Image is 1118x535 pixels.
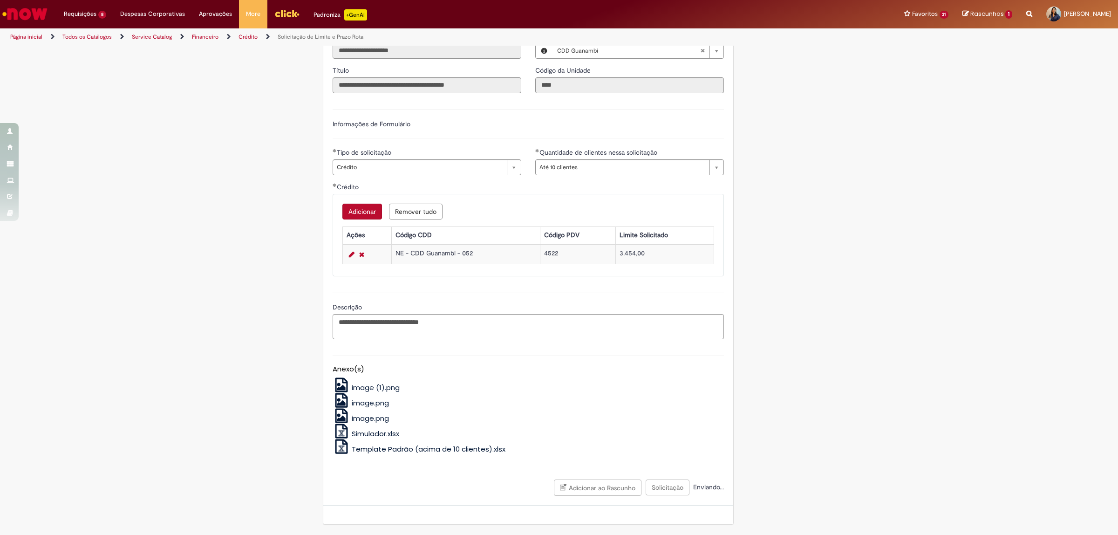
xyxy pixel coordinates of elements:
[615,226,714,244] th: Limite Solicitado
[352,413,389,423] span: image.png
[1,5,49,23] img: ServiceNow
[62,33,112,41] a: Todos os Catálogos
[7,28,738,46] ul: Trilhas de página
[333,413,389,423] a: image.png
[337,183,361,191] span: Crédito
[940,11,949,19] span: 31
[333,383,400,392] a: image (1).png
[246,9,260,19] span: More
[10,33,42,41] a: Página inicial
[347,249,357,260] a: Editar Linha 1
[912,9,938,19] span: Favoritos
[389,204,443,219] button: Remove all rows for Crédito
[1005,10,1012,19] span: 1
[539,148,659,157] span: Quantidade de clientes nessa solicitação
[333,444,506,454] a: Template Padrão (acima de 10 clientes).xlsx
[970,9,1004,18] span: Rascunhos
[132,33,172,41] a: Service Catalog
[120,9,185,19] span: Despesas Corporativas
[535,66,593,75] label: Somente leitura - Código da Unidade
[557,43,700,58] span: CDD Guanambí
[342,226,391,244] th: Ações
[337,148,393,157] span: Tipo de solicitação
[333,77,521,93] input: Título
[535,77,724,93] input: Código da Unidade
[352,444,505,454] span: Template Padrão (acima de 10 clientes).xlsx
[239,33,258,41] a: Crédito
[333,66,351,75] label: Somente leitura - Título
[278,33,363,41] a: Solicitação de Limite e Prazo Rota
[64,9,96,19] span: Requisições
[199,9,232,19] span: Aprovações
[615,245,714,264] td: 3.454,00
[333,429,400,439] a: Simulador.xlsx
[391,226,540,244] th: Código CDD
[695,43,709,58] abbr: Limpar campo Local
[314,9,367,21] div: Padroniza
[962,10,1012,19] a: Rascunhos
[192,33,218,41] a: Financeiro
[333,120,410,128] label: Informações de Formulário
[552,43,723,58] a: CDD GuanambíLimpar campo Local
[333,149,337,152] span: Obrigatório Preenchido
[540,226,615,244] th: Código PDV
[274,7,300,21] img: click_logo_yellow_360x200.png
[352,429,399,439] span: Simulador.xlsx
[357,249,367,260] a: Remover linha 1
[337,160,502,175] span: Crédito
[539,160,705,175] span: Até 10 clientes
[536,43,552,58] button: Local, Visualizar este registro CDD Guanambí
[342,204,382,219] button: Add a row for Crédito
[391,245,540,264] td: NE - CDD Guanambi - 052
[333,314,724,340] textarea: Descrição
[333,365,724,373] h5: Anexo(s)
[333,398,389,408] a: image.png
[333,183,337,187] span: Obrigatório Preenchido
[333,43,521,59] input: Email
[344,9,367,21] p: +GenAi
[535,149,539,152] span: Obrigatório Preenchido
[1064,10,1111,18] span: [PERSON_NAME]
[333,303,364,311] span: Descrição
[98,11,106,19] span: 8
[352,398,389,408] span: image.png
[352,383,400,392] span: image (1).png
[540,245,615,264] td: 4522
[691,483,724,491] span: Enviando...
